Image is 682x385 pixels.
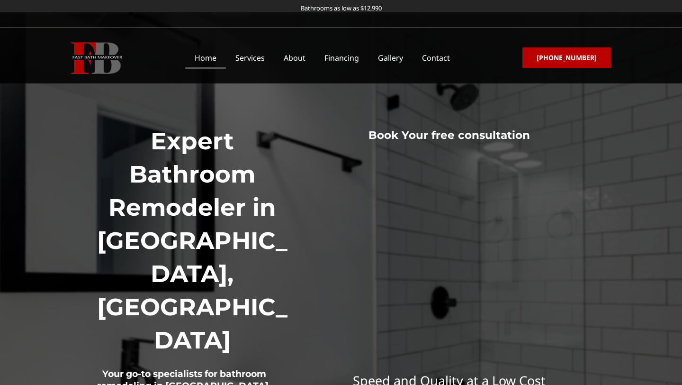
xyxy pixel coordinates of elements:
[274,47,315,69] a: About
[307,128,592,143] h3: Book Your free consultation
[185,47,226,69] a: Home
[71,42,122,74] img: Fast Bath Makeover icon
[90,125,295,357] h1: Expert Bathroom Remodeler in [GEOGRAPHIC_DATA], [GEOGRAPHIC_DATA]
[368,47,413,69] a: Gallery
[413,47,459,69] a: Contact
[226,47,274,69] a: Services
[537,55,597,61] span: [PHONE_NUMBER]
[522,47,611,68] a: [PHONE_NUMBER]
[315,47,368,69] a: Financing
